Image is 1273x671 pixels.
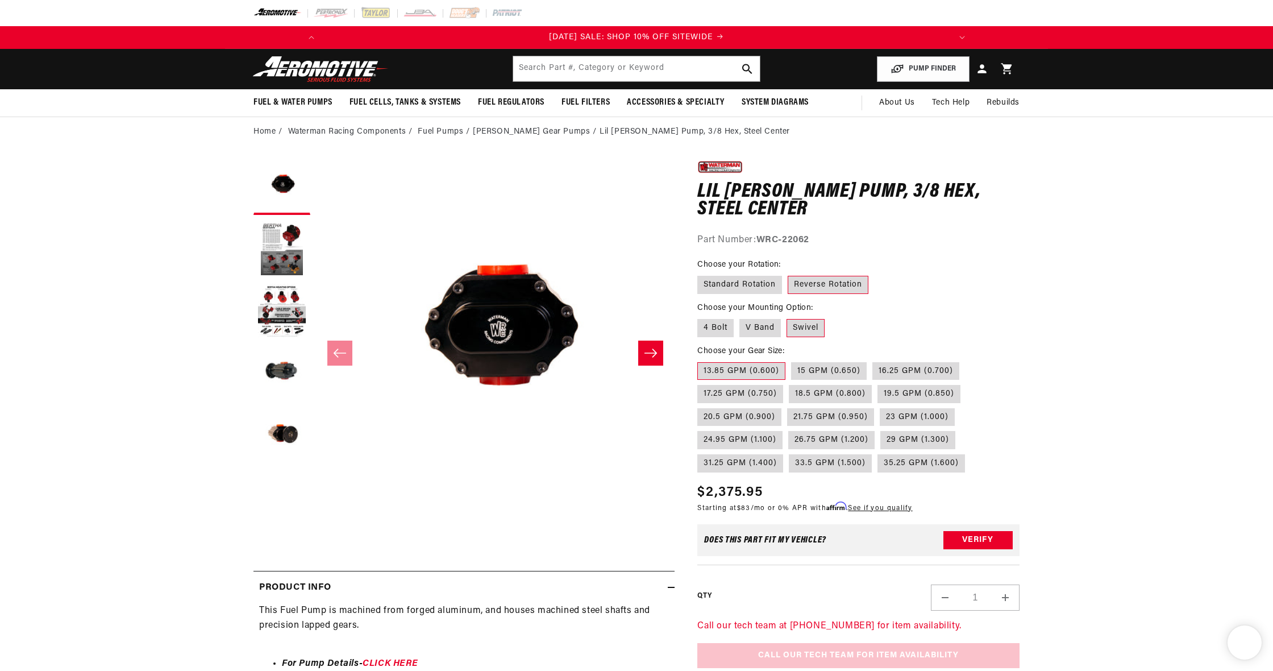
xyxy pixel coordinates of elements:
a: CLICK HERE [363,659,418,668]
label: 20.5 GPM (0.900) [697,408,781,426]
label: 29 GPM (1.300) [880,431,955,449]
label: 19.5 GPM (0.850) [877,385,960,403]
button: Load image 4 in gallery view [253,346,310,403]
span: System Diagrams [742,97,809,109]
summary: Fuel Cells, Tanks & Systems [341,89,469,116]
label: 35.25 GPM (1.600) [877,454,965,473]
a: See if you qualify - Learn more about Affirm Financing (opens in modal) [848,505,912,512]
label: 15 GPM (0.650) [791,362,867,380]
summary: Rebuilds [978,89,1028,117]
strong: WRC-22062 [756,235,809,245]
label: Swivel [787,319,825,337]
label: 13.85 GPM (0.600) [697,362,785,380]
img: Aeromotive [249,56,392,82]
label: 17.25 GPM (0.750) [697,385,783,403]
button: Slide left [327,341,352,366]
span: $83 [737,505,751,512]
a: Home [253,126,276,138]
label: 18.5 GPM (0.800) [789,385,872,403]
label: Standard Rotation [697,276,782,294]
span: About Us [879,98,915,107]
media-gallery: Gallery Viewer [253,158,675,548]
label: 33.5 GPM (1.500) [789,454,872,473]
label: 4 Bolt [697,319,734,337]
label: 26.75 GPM (1.200) [788,431,875,449]
summary: System Diagrams [733,89,817,116]
span: Fuel Filters [561,97,610,109]
button: Load image 5 in gallery view [253,408,310,465]
label: 16.25 GPM (0.700) [872,362,959,380]
legend: Choose your Rotation: [697,259,781,271]
label: 23 GPM (1.000) [880,408,955,426]
input: Search by Part Number, Category or Keyword [513,56,760,81]
h1: Lil [PERSON_NAME] Pump, 3/8 Hex, Steel Center [697,183,1020,219]
button: Translation missing: en.sections.announcements.previous_announcement [300,26,323,49]
span: Accessories & Specialty [627,97,725,109]
p: Starting at /mo or 0% APR with . [697,503,912,513]
label: 24.95 GPM (1.100) [697,431,783,449]
div: Does This part fit My vehicle? [704,536,826,545]
span: Fuel & Water Pumps [253,97,332,109]
nav: breadcrumbs [253,126,1020,138]
button: Load image 2 in gallery view [253,221,310,277]
summary: Fuel Filters [553,89,618,116]
div: Part Number: [697,233,1020,248]
a: Waterman Racing Components [288,126,406,138]
summary: Accessories & Specialty [618,89,733,116]
span: Fuel Regulators [478,97,544,109]
button: PUMP FINDER [877,56,970,82]
span: [DATE] SALE: SHOP 10% OFF SITEWIDE [549,33,713,42]
summary: Fuel & Water Pumps [245,89,341,116]
button: Load image 3 in gallery view [253,283,310,340]
span: Tech Help [932,97,970,109]
legend: Choose your Gear Size: [697,345,785,357]
span: $2,375.95 [697,482,763,503]
span: Affirm [826,502,846,511]
li: Lil [PERSON_NAME] Pump, 3/8 Hex, Steel Center [600,126,790,138]
button: Slide right [638,341,663,366]
a: Call our tech team at [PHONE_NUMBER] for item availability. [697,622,961,631]
legend: Choose your Mounting Option: [697,302,814,314]
h2: Product Info [259,581,331,595]
strong: For Pump Details- [282,659,418,668]
a: About Us [871,89,923,117]
span: Rebuilds [987,97,1020,109]
button: Translation missing: en.sections.announcements.next_announcement [951,26,974,49]
label: QTY [697,591,712,601]
label: 31.25 GPM (1.400) [697,454,783,473]
span: Fuel Cells, Tanks & Systems [350,97,461,109]
button: search button [735,56,760,81]
a: Fuel Pumps [418,126,463,138]
summary: Product Info [253,571,675,604]
label: 21.75 GPM (0.950) [787,408,874,426]
li: [PERSON_NAME] Gear Pumps [473,126,600,138]
button: Verify [943,531,1013,549]
label: V Band [739,319,781,337]
summary: Fuel Regulators [469,89,553,116]
slideshow-component: Translation missing: en.sections.announcements.announcement_bar [225,26,1048,49]
label: Reverse Rotation [788,276,868,294]
button: Load image 1 in gallery view [253,158,310,215]
div: Announcement [323,31,951,44]
div: 1 of 3 [323,31,951,44]
summary: Tech Help [923,89,978,117]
